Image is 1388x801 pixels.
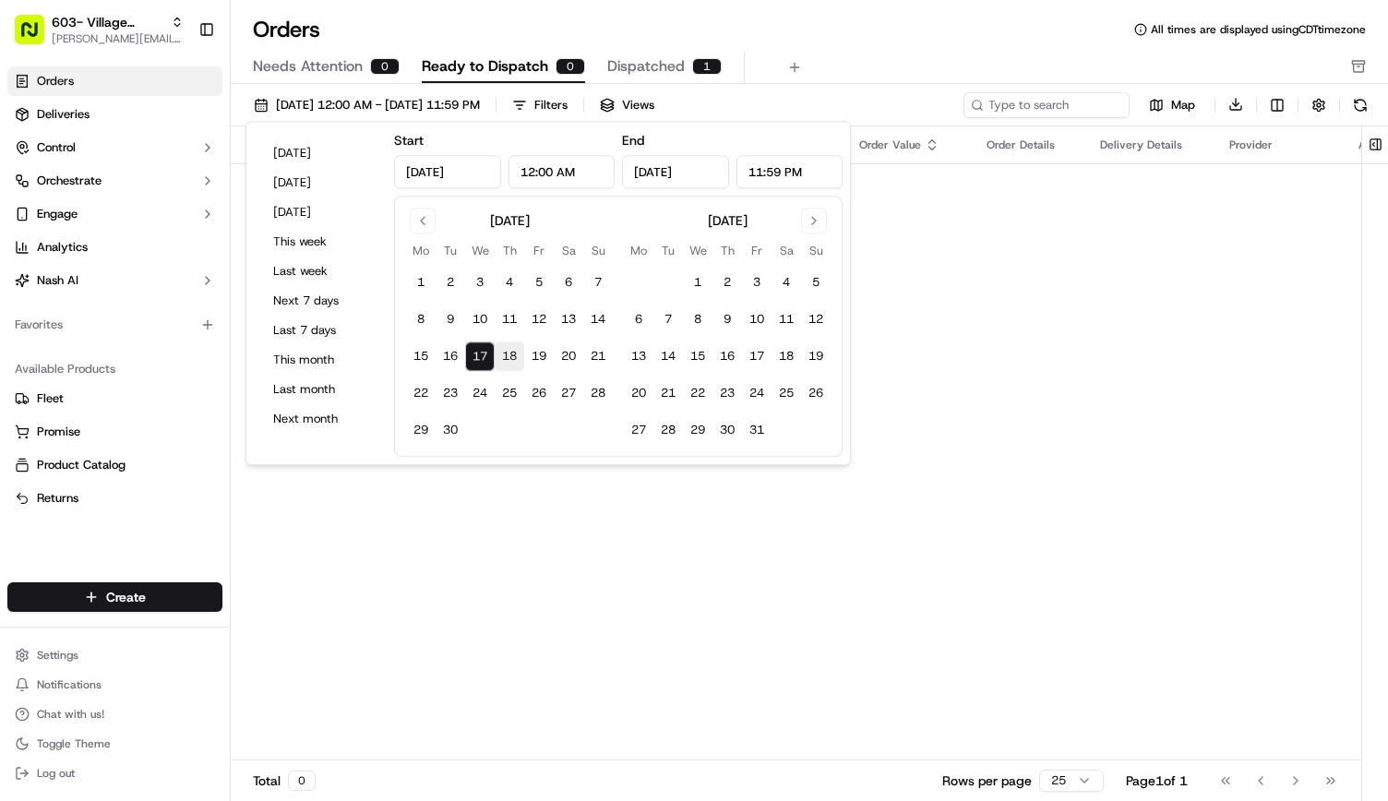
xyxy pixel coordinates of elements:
button: 15 [683,342,712,372]
span: Nash AI [37,272,78,289]
div: Delivery Details [1100,137,1200,152]
button: Notifications [7,672,222,698]
button: 5 [801,269,831,298]
input: Got a question? Start typing here... [48,118,332,137]
div: 0 [556,58,585,75]
input: Date [622,155,729,188]
span: Notifications [37,677,102,692]
img: Nash [18,18,55,54]
button: 3 [465,269,495,298]
th: Sunday [801,241,831,260]
span: Ready to Dispatch [422,55,548,78]
input: Time [509,155,616,188]
button: Control [7,133,222,162]
button: 23 [712,379,742,409]
input: Date [394,155,501,188]
button: Start new chat [314,181,336,203]
th: Monday [406,241,436,260]
button: 17 [465,342,495,372]
div: Start new chat [63,175,303,194]
p: Welcome 👋 [18,73,336,102]
span: Promise [37,424,80,440]
button: 6 [624,305,653,335]
span: Deliveries [37,106,90,123]
button: Create [7,582,222,612]
button: 26 [524,379,554,409]
button: 1 [683,269,712,298]
th: Wednesday [683,241,712,260]
button: 2 [712,269,742,298]
button: 11 [495,305,524,335]
span: Knowledge Base [37,267,141,285]
button: Views [592,92,663,118]
div: Order Value [859,137,957,152]
div: 0 [370,58,400,75]
span: Orchestrate [37,173,102,189]
button: 18 [772,342,801,372]
button: 18 [495,342,524,372]
span: Product Catalog [37,457,126,473]
button: 21 [653,379,683,409]
button: 27 [624,416,653,446]
button: Toggle Theme [7,731,222,757]
button: [PERSON_NAME][EMAIL_ADDRESS][PERSON_NAME][DOMAIN_NAME] [52,31,184,46]
th: Tuesday [653,241,683,260]
button: 12 [524,305,554,335]
button: 28 [653,416,683,446]
button: 9 [436,305,465,335]
button: This month [265,347,376,373]
span: Returns [37,490,78,507]
button: 23 [436,379,465,409]
span: Create [106,588,146,606]
div: Favorites [7,310,222,340]
button: 10 [742,305,772,335]
a: Returns [15,490,215,507]
div: Order Details [987,137,1071,152]
span: Analytics [37,239,88,256]
button: 26 [801,379,831,409]
button: 29 [683,416,712,446]
button: [DATE] [265,199,376,225]
span: Chat with us! [37,707,104,722]
button: [DATE] [265,170,376,196]
button: 20 [624,379,653,409]
button: 20 [554,342,583,372]
div: 0 [288,771,316,791]
span: Dispatched [607,55,685,78]
h1: Orders [253,15,320,44]
span: Settings [37,648,78,663]
div: Total [253,771,316,791]
button: 17 [742,342,772,372]
a: Orders [7,66,222,96]
span: Log out [37,766,75,781]
button: 8 [406,305,436,335]
button: 7 [653,305,683,335]
button: 7 [583,269,613,298]
button: 13 [624,342,653,372]
button: Fleet [7,384,222,413]
span: Fleet [37,390,64,407]
button: Go to previous month [410,208,436,233]
th: Friday [742,241,772,260]
a: Fleet [15,390,215,407]
th: Sunday [583,241,613,260]
span: Toggle Theme [37,736,111,751]
button: Filters [504,92,576,118]
th: Thursday [712,241,742,260]
div: 💻 [156,269,171,283]
button: 603- Village Burger Bar- Legacy Plano [52,13,163,31]
div: [DATE] [708,211,748,230]
a: Analytics [7,233,222,262]
div: 1 [692,58,722,75]
button: Last week [265,258,376,284]
th: Wednesday [465,241,495,260]
button: Orchestrate [7,166,222,196]
th: Tuesday [436,241,465,260]
a: Powered byPylon [130,311,223,326]
button: Next 7 days [265,288,376,314]
button: 24 [742,379,772,409]
button: 603- Village Burger Bar- Legacy Plano[PERSON_NAME][EMAIL_ADDRESS][PERSON_NAME][DOMAIN_NAME] [7,7,191,52]
button: 4 [772,269,801,298]
button: Chat with us! [7,701,222,727]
